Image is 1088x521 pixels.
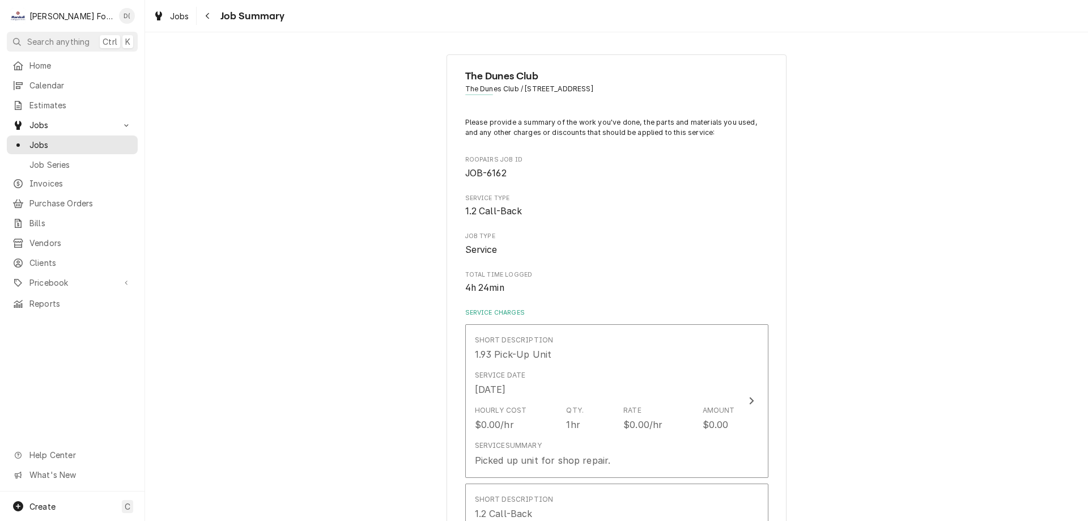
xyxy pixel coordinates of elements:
[465,232,768,241] span: Job Type
[29,257,132,269] span: Clients
[465,244,498,255] span: Service
[7,76,138,95] a: Calendar
[29,177,132,189] span: Invoices
[29,217,132,229] span: Bills
[465,117,768,138] p: Please provide a summary of the work you've done, the parts and materials you used, and any other...
[7,174,138,193] a: Invoices
[475,348,552,361] div: 1.93 Pick-Up Unit
[465,324,768,478] button: Update Line Item
[475,335,554,345] div: Short Description
[475,440,542,451] div: Service Summary
[465,155,768,180] div: Roopairs Job ID
[27,36,90,48] span: Search anything
[7,253,138,272] a: Clients
[125,36,130,48] span: K
[29,79,132,91] span: Calendar
[7,273,138,292] a: Go to Pricebook
[217,9,285,24] span: Job Summary
[465,243,768,257] span: Job Type
[125,501,130,512] span: C
[475,370,526,380] div: Service Date
[465,270,768,295] div: Total Time Logged
[465,84,768,94] span: Address
[29,60,132,71] span: Home
[465,206,522,217] span: 1.2 Call-Back
[7,155,138,174] a: Job Series
[7,294,138,313] a: Reports
[29,197,132,209] span: Purchase Orders
[119,8,135,24] div: Derek Testa (81)'s Avatar
[10,8,26,24] div: Marshall Food Equipment Service's Avatar
[465,282,504,293] span: 4h 24min
[7,465,138,484] a: Go to What's New
[7,32,138,52] button: Search anythingCtrlK
[475,383,506,396] div: [DATE]
[465,69,768,103] div: Client Information
[465,281,768,295] span: Total Time Logged
[7,96,138,115] a: Estimates
[119,8,135,24] div: D(
[29,159,132,171] span: Job Series
[148,7,194,26] a: Jobs
[475,507,533,520] div: 1.2 Call-Back
[7,116,138,134] a: Go to Jobs
[465,69,768,84] span: Name
[29,139,132,151] span: Jobs
[703,418,729,431] div: $0.00
[29,10,113,22] div: [PERSON_NAME] Food Equipment Service
[29,298,132,310] span: Reports
[475,454,611,467] div: Picked up unit for shop repair.
[7,194,138,213] a: Purchase Orders
[103,36,117,48] span: Ctrl
[29,277,115,289] span: Pricebook
[623,418,662,431] div: $0.00/hr
[465,194,768,203] span: Service Type
[7,446,138,464] a: Go to Help Center
[29,502,56,511] span: Create
[29,237,132,249] span: Vendors
[703,405,735,416] div: Amount
[7,56,138,75] a: Home
[10,8,26,24] div: M
[465,308,768,317] label: Service Charges
[465,232,768,256] div: Job Type
[29,469,131,481] span: What's New
[7,214,138,232] a: Bills
[465,205,768,218] span: Service Type
[475,494,554,505] div: Short Description
[7,234,138,252] a: Vendors
[199,7,217,25] button: Navigate back
[566,405,584,416] div: Qty.
[475,418,514,431] div: $0.00/hr
[7,135,138,154] a: Jobs
[29,99,132,111] span: Estimates
[566,418,580,431] div: 1hr
[29,449,131,461] span: Help Center
[475,405,527,416] div: Hourly Cost
[170,10,189,22] span: Jobs
[465,167,768,180] span: Roopairs Job ID
[465,155,768,164] span: Roopairs Job ID
[29,119,115,131] span: Jobs
[465,168,507,179] span: JOB-6162
[465,194,768,218] div: Service Type
[465,270,768,279] span: Total Time Logged
[623,405,641,416] div: Rate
